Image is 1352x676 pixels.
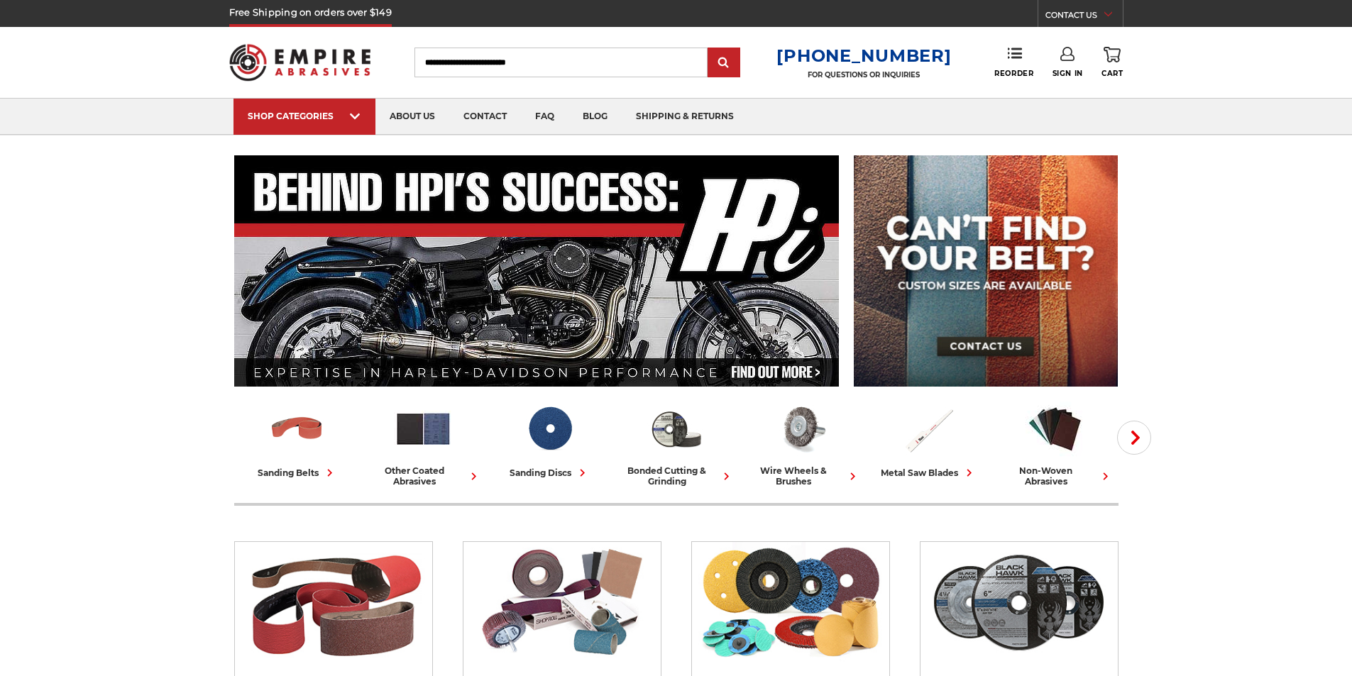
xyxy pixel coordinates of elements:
img: Bonded Cutting & Grinding [927,542,1111,663]
div: bonded cutting & grinding [619,465,734,487]
div: sanding belts [258,465,337,480]
img: Sanding Belts [241,542,425,663]
img: promo banner for custom belts. [854,155,1118,387]
span: Cart [1101,69,1123,78]
div: metal saw blades [881,465,977,480]
img: Non-woven Abrasives [1026,399,1084,458]
a: wire wheels & brushes [745,399,860,487]
img: Other Coated Abrasives [394,399,453,458]
a: metal saw blades [872,399,986,480]
input: Submit [710,49,738,77]
div: sanding discs [510,465,590,480]
img: Banner for an interview featuring Horsepower Inc who makes Harley performance upgrades featured o... [234,155,840,387]
a: sanding discs [493,399,608,480]
p: FOR QUESTIONS OR INQUIRIES [776,70,951,79]
span: Sign In [1053,69,1083,78]
a: bonded cutting & grinding [619,399,734,487]
a: other coated abrasives [366,399,481,487]
div: non-woven abrasives [998,465,1113,487]
img: Other Coated Abrasives [470,542,654,663]
a: shipping & returns [622,99,748,135]
img: Wire Wheels & Brushes [773,399,832,458]
button: Next [1117,421,1151,455]
img: Sanding Discs [698,542,882,663]
img: Sanding Discs [520,399,579,458]
img: Bonded Cutting & Grinding [647,399,705,458]
a: about us [375,99,449,135]
img: Metal Saw Blades [899,399,958,458]
img: Sanding Belts [268,399,326,458]
span: Reorder [994,69,1033,78]
a: contact [449,99,521,135]
a: Reorder [994,47,1033,77]
a: blog [568,99,622,135]
div: other coated abrasives [366,465,481,487]
a: CONTACT US [1045,7,1123,27]
a: Cart [1101,47,1123,78]
div: wire wheels & brushes [745,465,860,487]
a: non-woven abrasives [998,399,1113,487]
img: Empire Abrasives [229,35,371,90]
a: sanding belts [240,399,355,480]
div: SHOP CATEGORIES [248,111,361,121]
a: faq [521,99,568,135]
a: [PHONE_NUMBER] [776,45,951,66]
